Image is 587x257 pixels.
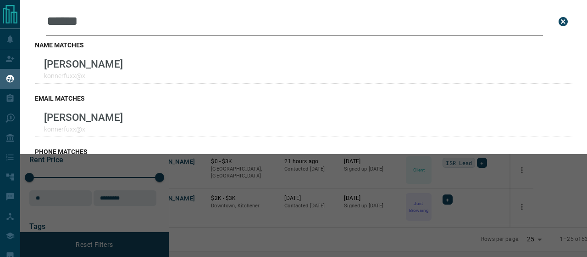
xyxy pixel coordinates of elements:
[35,95,572,102] h3: email matches
[35,41,572,49] h3: name matches
[44,72,123,80] p: konnerfuxx@x
[35,148,572,155] h3: phone matches
[44,58,123,70] p: [PERSON_NAME]
[44,126,123,133] p: konnerfuxx@x
[44,111,123,123] p: [PERSON_NAME]
[554,12,572,31] button: close search bar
